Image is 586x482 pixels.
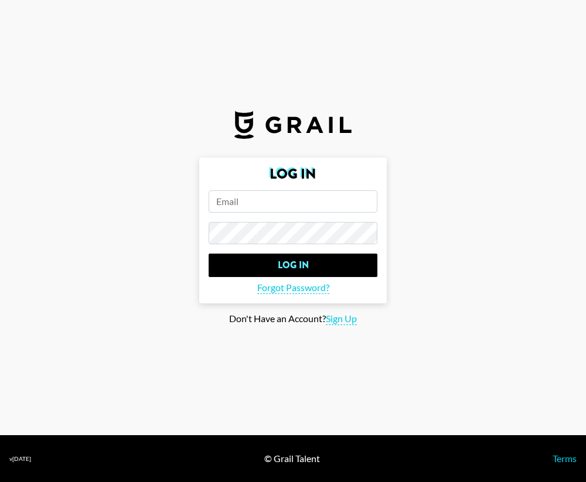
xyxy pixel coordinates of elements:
img: Grail Talent Logo [234,111,352,139]
span: Sign Up [326,313,357,325]
span: Forgot Password? [257,282,329,294]
div: v [DATE] [9,455,31,463]
a: Terms [553,453,577,464]
input: Log In [209,254,377,277]
h2: Log In [209,167,377,181]
input: Email [209,190,377,213]
div: © Grail Talent [264,453,320,464]
div: Don't Have an Account? [9,313,577,325]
